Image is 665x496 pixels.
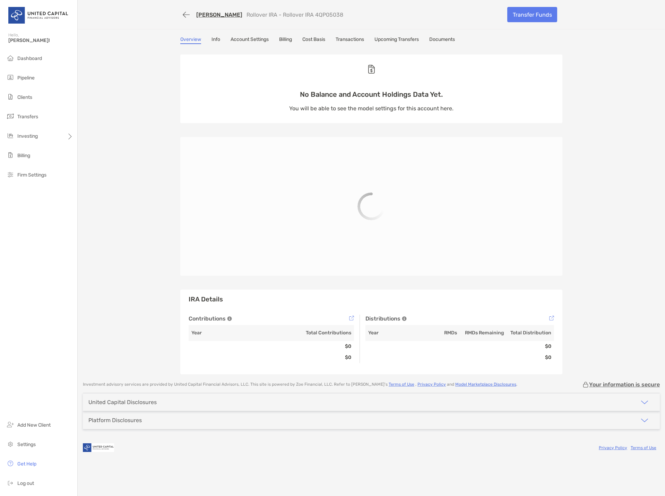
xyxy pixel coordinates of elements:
a: Privacy Policy [599,445,627,450]
th: RMDs [413,325,460,341]
div: Platform Disclosures [88,417,142,424]
span: Get Help [17,461,36,467]
a: Transfer Funds [507,7,557,22]
a: Cost Basis [302,36,325,44]
a: [PERSON_NAME] [196,11,242,18]
img: company logo [83,440,114,455]
img: get-help icon [6,459,15,468]
td: $0 [271,341,354,352]
img: logout icon [6,479,15,487]
img: billing icon [6,151,15,159]
h3: IRA Details [189,295,554,303]
a: Transactions [336,36,364,44]
th: Total Contributions [271,325,354,341]
img: Tooltip [349,316,354,320]
img: clients icon [6,93,15,101]
td: $0 [507,352,554,363]
span: Transfers [17,114,38,120]
p: Investment advisory services are provided by United Capital Financial Advisors, LLC . This site i... [83,382,517,387]
th: Year [189,325,271,341]
a: Terms of Use [631,445,656,450]
span: Add New Client [17,422,51,428]
img: investing icon [6,131,15,140]
img: add_new_client icon [6,420,15,429]
img: firm-settings icon [6,170,15,179]
th: Total Distribution [507,325,554,341]
a: Upcoming Transfers [374,36,419,44]
img: Tooltip [549,316,554,320]
img: pipeline icon [6,73,15,82]
div: United Capital Disclosures [88,399,157,405]
a: Overview [180,36,201,44]
img: icon arrow [640,416,649,425]
span: Log out [17,480,34,486]
img: Tooltip [402,316,407,321]
p: Your information is secure [589,381,660,388]
div: Contributions [189,315,354,323]
img: icon arrow [640,398,649,407]
img: transfers icon [6,112,15,120]
a: Model Marketplace Disclosures [455,382,516,387]
p: No Balance and Account Holdings Data Yet. [289,90,454,99]
a: Terms of Use [389,382,414,387]
span: Settings [17,442,36,447]
th: RMDs Remaining [460,325,507,341]
img: United Capital Logo [8,3,69,28]
span: Clients [17,94,32,100]
span: Investing [17,133,38,139]
span: [PERSON_NAME]! [8,37,73,43]
a: Documents [429,36,455,44]
a: Info [211,36,220,44]
span: Dashboard [17,55,42,61]
a: Account Settings [231,36,269,44]
a: Billing [279,36,292,44]
p: Rollover IRA - Rollover IRA 4QP05038 [247,11,343,18]
a: Privacy Policy [417,382,446,387]
div: Distributions [365,315,554,323]
p: You will be able to see the model settings for this account here. [289,104,454,113]
span: Pipeline [17,75,35,81]
td: $0 [271,352,354,363]
td: $0 [507,341,554,352]
th: Year [365,325,413,341]
span: Billing [17,153,30,159]
img: settings icon [6,440,15,448]
img: dashboard icon [6,54,15,62]
span: Firm Settings [17,172,46,178]
img: Tooltip [227,316,232,321]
